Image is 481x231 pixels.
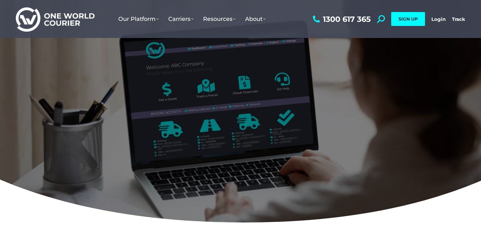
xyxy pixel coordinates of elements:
a: Resources [198,9,240,29]
span: Resources [203,16,236,22]
a: Our Platform [114,9,163,29]
a: 1300 617 365 [311,15,371,23]
a: SIGN UP [391,12,425,26]
span: Our Platform [118,16,159,22]
a: Carriers [163,9,198,29]
a: Track [452,16,465,22]
span: About [245,16,266,22]
img: One World Courier [16,6,95,32]
span: Carriers [168,16,194,22]
span: SIGN UP [398,16,418,22]
a: About [240,9,270,29]
a: Login [431,16,446,22]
